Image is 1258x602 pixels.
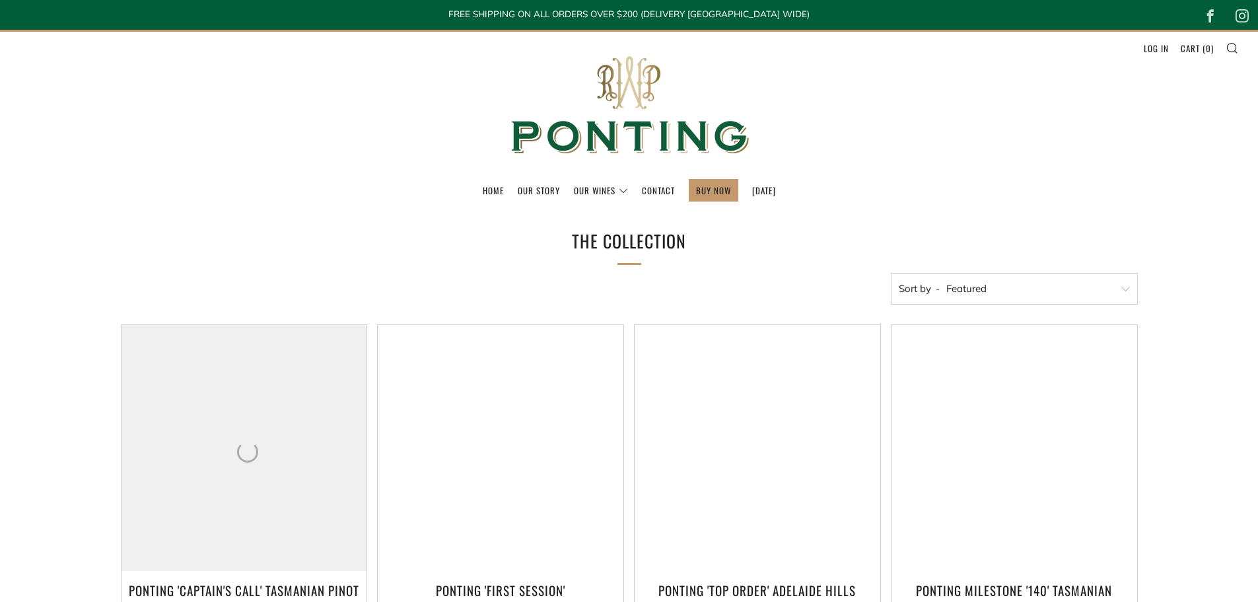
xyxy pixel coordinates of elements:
[642,180,675,201] a: Contact
[574,180,628,201] a: Our Wines
[497,32,761,179] img: Ponting Wines
[1181,38,1214,59] a: Cart (0)
[483,180,504,201] a: Home
[696,180,731,201] a: BUY NOW
[1144,38,1169,59] a: Log in
[431,226,827,257] h1: The Collection
[518,180,560,201] a: Our Story
[752,180,776,201] a: [DATE]
[1206,42,1211,55] span: 0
